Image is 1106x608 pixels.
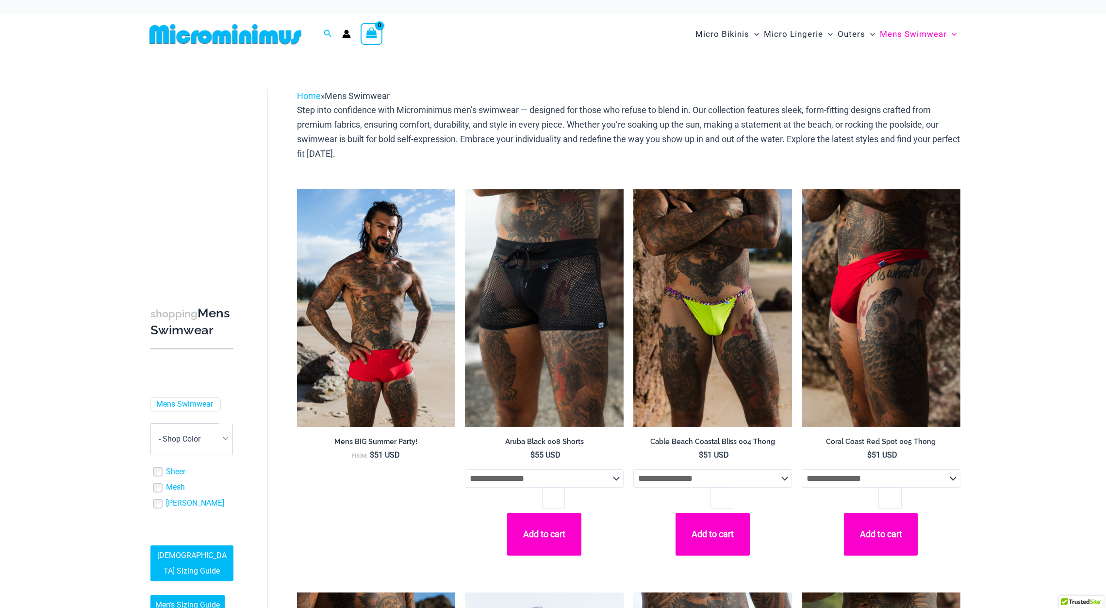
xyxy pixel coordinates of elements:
span: $ [699,450,703,460]
h3: Mens Swimwear [150,305,233,339]
bdi: 51 USD [370,450,400,460]
a: Coral Coast Red Spot 005 Thong [802,437,960,450]
img: Bondi Red Spot 007 Trunks 06 [297,189,456,427]
span: - Shop Color [159,434,200,444]
span: $ [530,450,535,460]
h2: Coral Coast Red Spot 005 Thong [802,437,960,446]
a: Search icon link [324,28,332,40]
span: - Shop Color [150,423,233,455]
a: View Shopping Cart, empty [361,23,383,45]
input: Product quantity [710,488,733,508]
bdi: 51 USD [699,450,729,460]
a: Mens SwimwearMenu ToggleMenu Toggle [877,19,959,49]
span: Mens Swimwear [880,22,947,47]
a: Aruba Black 008 Shorts [465,437,624,450]
img: Coral Coast Red Spot 005 Thong 11 [802,189,960,427]
a: Home [297,91,321,101]
button: Add to cart [507,513,581,556]
span: Menu Toggle [749,22,759,47]
span: $ [867,450,872,460]
a: OutersMenu ToggleMenu Toggle [835,19,877,49]
img: MM SHOP LOGO FLAT [146,23,305,45]
span: Menu Toggle [823,22,833,47]
button: Add to cart [844,513,918,556]
input: Product quantity [542,488,565,508]
a: Mesh [166,482,185,493]
a: Micro BikinisMenu ToggleMenu Toggle [693,19,761,49]
a: Sheer [166,467,185,477]
h2: Aruba Black 008 Shorts [465,437,624,446]
a: Bondi Red Spot 007 Trunks 06Bondi Red Spot 007 Trunks 11Bondi Red Spot 007 Trunks 11 [297,189,456,427]
a: Micro LingerieMenu ToggleMenu Toggle [761,19,835,49]
a: Cable Beach Coastal Bliss 004 Thong [633,437,792,450]
a: [DEMOGRAPHIC_DATA] Sizing Guide [150,545,233,581]
a: [PERSON_NAME] [166,498,224,509]
a: Cable Beach Coastal Bliss 004 Thong 04Cable Beach Coastal Bliss 004 Thong 05Cable Beach Coastal B... [633,189,792,427]
img: Aruba Black 008 Shorts 01 [465,189,624,427]
span: - Shop Color [151,424,233,455]
a: Aruba Black 008 Shorts 01Aruba Black 008 Shorts 02Aruba Black 008 Shorts 02 [465,189,624,427]
iframe: TrustedSite Certified [150,81,238,275]
bdi: 55 USD [530,450,561,460]
span: Menu Toggle [865,22,875,47]
a: Mens Swimwear [156,399,213,410]
img: Cable Beach Coastal Bliss 004 Thong 04 [633,189,792,427]
span: shopping [150,308,198,320]
h2: Cable Beach Coastal Bliss 004 Thong [633,437,792,446]
p: Step into confidence with Microminimus men’s swimwear — designed for those who refuse to blend in... [297,103,960,161]
button: Add to cart [676,513,749,556]
span: » [297,91,390,101]
a: Account icon link [342,30,351,38]
span: Micro Lingerie [764,22,823,47]
h2: Mens BIG Summer Party! [297,437,456,446]
span: Menu Toggle [947,22,957,47]
span: Outers [838,22,865,47]
span: $ [370,450,374,460]
span: Micro Bikinis [695,22,749,47]
bdi: 51 USD [867,450,897,460]
span: From: [352,453,367,459]
nav: Site Navigation [692,18,961,50]
a: Mens BIG Summer Party! [297,437,456,450]
span: Mens Swimwear [325,91,390,101]
input: Product quantity [878,488,901,508]
a: Coral Coast Red Spot 005 Thong 11Coral Coast Red Spot 005 Thong 12Coral Coast Red Spot 005 Thong 12 [802,189,960,427]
